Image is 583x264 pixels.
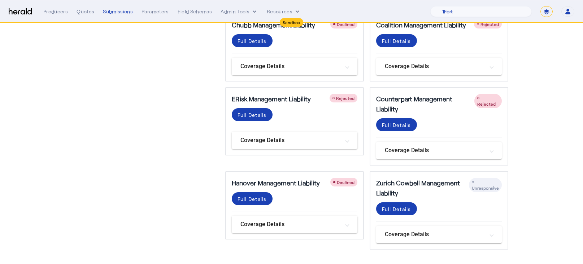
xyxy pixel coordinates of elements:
[337,180,354,185] span: Declined
[385,62,484,71] mat-panel-title: Coverage Details
[238,111,267,119] div: Full Details
[376,58,502,75] mat-expansion-panel-header: Coverage Details
[267,8,301,15] button: Resources dropdown menu
[336,96,354,101] span: Rejected
[376,94,474,114] h5: Counterpart Management Liability
[240,62,340,71] mat-panel-title: Coverage Details
[337,22,354,27] span: Declined
[9,8,32,15] img: Herald Logo
[178,8,212,15] div: Field Schemas
[480,22,499,27] span: Rejected
[232,20,315,30] h5: Chubb Management Liability
[477,101,496,106] span: Rejected
[376,142,502,159] mat-expansion-panel-header: Coverage Details
[382,37,411,45] div: Full Details
[232,94,311,104] h5: ERisk Management Liability
[103,8,133,15] div: Submissions
[376,118,417,131] button: Full Details
[232,108,273,121] button: Full Details
[472,185,499,190] span: Unresponsive
[77,8,94,15] div: Quotes
[232,216,357,233] mat-expansion-panel-header: Coverage Details
[382,205,411,213] div: Full Details
[376,226,502,243] mat-expansion-panel-header: Coverage Details
[232,192,273,205] button: Full Details
[385,230,484,239] mat-panel-title: Coverage Details
[376,20,466,30] h5: Coalition Management Liability
[240,220,340,229] mat-panel-title: Coverage Details
[376,178,469,198] h5: Zurich Cowbell Management Liability
[280,18,303,27] div: Sandbox
[232,132,357,149] mat-expansion-panel-header: Coverage Details
[385,146,484,155] mat-panel-title: Coverage Details
[238,195,267,203] div: Full Details
[232,58,357,75] mat-expansion-panel-header: Coverage Details
[238,37,267,45] div: Full Details
[376,34,417,47] button: Full Details
[376,202,417,215] button: Full Details
[382,121,411,129] div: Full Details
[142,8,169,15] div: Parameters
[232,178,320,188] h5: Hanover Management Liability
[240,136,340,145] mat-panel-title: Coverage Details
[221,8,258,15] button: internal dropdown menu
[43,8,68,15] div: Producers
[232,34,273,47] button: Full Details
